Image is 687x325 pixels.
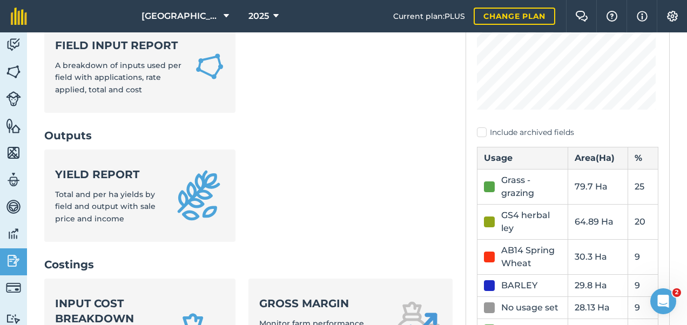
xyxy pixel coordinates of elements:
img: svg+xml;base64,PD94bWwgdmVyc2lvbj0iMS4wIiBlbmNvZGluZz0idXRmLTgiPz4KPCEtLSBHZW5lcmF0b3I6IEFkb2JlIE... [6,314,21,324]
b: In 30 minutes [26,39,85,48]
th: Usage [477,147,568,169]
img: svg+xml;base64,PD94bWwgdmVyc2lvbj0iMS4wIiBlbmNvZGluZz0idXRmLTgiPz4KPCEtLSBHZW5lcmF0b3I6IEFkb2JlIE... [6,280,21,295]
img: svg+xml;base64,PHN2ZyB4bWxucz0iaHR0cDovL3d3dy53My5vcmcvMjAwMC9zdmciIHdpZHRoPSI1NiIgaGVpZ2h0PSI2MC... [6,145,21,161]
div: Grass - grazing [501,174,561,200]
img: svg+xml;base64,PD94bWwgdmVyc2lvbj0iMS4wIiBlbmNvZGluZz0idXRmLTgiPz4KPCEtLSBHZW5lcmF0b3I6IEFkb2JlIE... [6,172,21,188]
span: 2 [672,288,681,297]
a: Field Input ReportA breakdown of inputs used per field with applications, rate applied, total and... [44,21,235,113]
button: Upload attachment [51,242,60,251]
img: A cog icon [666,11,679,22]
img: Profile image for Daisy [52,66,63,77]
span: Current plan : PLUS [393,10,465,22]
img: Yield report [173,170,225,221]
td: 9 [628,274,658,296]
img: A question mark icon [605,11,618,22]
div: No usage set [501,301,558,314]
label: Include archived fields [477,127,658,138]
div: Daisy says… [9,90,207,274]
img: fieldmargin Logo [11,8,27,25]
iframe: Intercom live chat [650,288,676,314]
th: Area ( Ha ) [568,147,628,169]
td: 20 [628,204,658,239]
img: svg+xml;base64,PD94bWwgdmVyc2lvbj0iMS4wIiBlbmNvZGluZz0idXRmLTgiPz4KPCEtLSBHZW5lcmF0b3I6IEFkb2JlIE... [6,91,21,106]
img: Field Input Report [194,50,225,83]
img: svg+xml;base64,PD94bWwgdmVyc2lvbj0iMS4wIiBlbmNvZGluZz0idXRmLTgiPz4KPCEtLSBHZW5lcmF0b3I6IEFkb2JlIE... [6,199,21,215]
p: The team can also help [52,13,134,24]
h2: Costings [44,257,453,272]
div: Close [190,4,209,24]
h1: Operator [52,5,91,13]
button: Send a message… [185,238,203,255]
img: svg+xml;base64,PHN2ZyB4bWxucz0iaHR0cDovL3d3dy53My5vcmcvMjAwMC9zdmciIHdpZHRoPSIxNyIgaGVpZ2h0PSIxNy... [637,10,648,23]
img: svg+xml;base64,PD94bWwgdmVyc2lvbj0iMS4wIiBlbmNvZGluZz0idXRmLTgiPz4KPCEtLSBHZW5lcmF0b3I6IEFkb2JlIE... [6,253,21,269]
div: AB14 Spring Wheat [501,244,561,270]
div: GS4 herbal ley [501,209,561,235]
div: At the moment, the team are prioritising a series of improvements to the usability and efficiency... [17,117,169,223]
div: Thank you for your message. [17,106,169,117]
button: Start recording [69,242,77,251]
td: 29.8 Ha [568,274,628,296]
a: Yield reportTotal and per ha yields by field and output with sale price and income [44,150,235,242]
td: 28.13 Ha [568,296,628,319]
button: Emoji picker [17,242,25,251]
strong: Field Input Report [55,38,181,53]
h2: Outputs [44,128,453,143]
b: Daisy [66,68,86,76]
img: Profile image for Operator [31,6,48,23]
td: 9 [628,296,658,319]
span: Total and per ha yields by field and output with sale price and income [55,189,156,224]
td: 25 [628,169,658,204]
img: svg+xml;base64,PHN2ZyB4bWxucz0iaHR0cDovL3d3dy53My5vcmcvMjAwMC9zdmciIHdpZHRoPSI1NiIgaGVpZ2h0PSI2MC... [6,118,21,134]
div: The team will be back 🕒 [17,28,169,49]
span: [GEOGRAPHIC_DATA] [142,10,219,23]
textarea: Message… [9,220,207,238]
button: Gif picker [34,242,43,251]
img: svg+xml;base64,PHN2ZyB4bWxucz0iaHR0cDovL3d3dy53My5vcmcvMjAwMC9zdmciIHdpZHRoPSI1NiIgaGVpZ2h0PSI2MC... [6,64,21,80]
div: Hi [PERSON_NAME],Thank you for your message.At the moment, the team are prioritising a series of ... [9,90,177,250]
button: go back [7,4,28,25]
div: BARLEY [501,279,537,292]
img: Two speech bubbles overlapping with the left bubble in the forefront [575,11,588,22]
strong: Gross margin [259,296,377,311]
img: svg+xml;base64,PD94bWwgdmVyc2lvbj0iMS4wIiBlbmNvZGluZz0idXRmLTgiPz4KPCEtLSBHZW5lcmF0b3I6IEFkb2JlIE... [6,226,21,242]
div: Daisy says… [9,65,207,90]
button: Home [169,4,190,25]
div: joined the conversation [66,67,164,77]
strong: Yield report [55,167,160,182]
div: Hi [PERSON_NAME], [17,96,169,107]
td: 30.3 Ha [568,239,628,274]
td: 79.7 Ha [568,169,628,204]
td: 9 [628,239,658,274]
td: 64.89 Ha [568,204,628,239]
span: 2025 [248,10,269,23]
span: A breakdown of inputs used per field with applications, rate applied, total and cost [55,60,181,94]
th: % [628,147,658,169]
img: svg+xml;base64,PD94bWwgdmVyc2lvbj0iMS4wIiBlbmNvZGluZz0idXRmLTgiPz4KPCEtLSBHZW5lcmF0b3I6IEFkb2JlIE... [6,37,21,53]
a: Change plan [474,8,555,25]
